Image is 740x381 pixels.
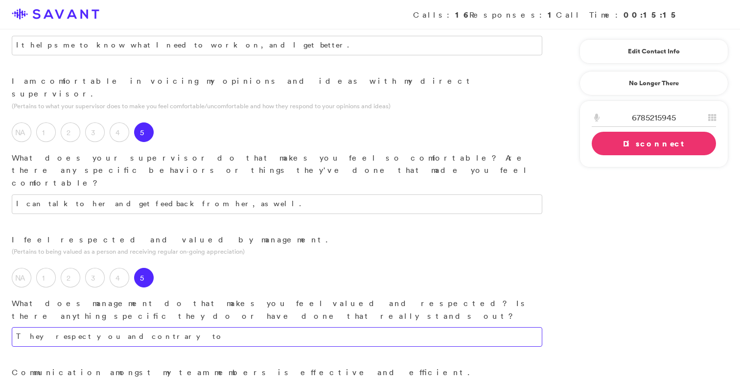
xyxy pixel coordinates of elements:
[12,297,542,322] p: What does management do that makes you feel valued and respected? Is there anything specific they...
[624,9,679,20] strong: 00:15:15
[12,122,31,142] label: NA
[61,268,80,287] label: 2
[85,122,105,142] label: 3
[134,268,154,287] label: 5
[579,71,728,95] a: No Longer There
[12,247,542,256] p: (Pertains to being valued as a person and receiving regular on-going appreciation)
[12,101,542,111] p: (Pertains to what your supervisor does to make you feel comfortable/uncomfortable and how they re...
[110,122,129,142] label: 4
[455,9,469,20] strong: 16
[36,122,56,142] label: 1
[592,132,716,155] a: Disconnect
[12,75,542,100] p: I am comfortable in voicing my opinions and ideas with my direct supervisor.
[12,234,542,246] p: I feel respected and valued by management.
[36,268,56,287] label: 1
[12,268,31,287] label: NA
[110,268,129,287] label: 4
[592,44,716,59] a: Edit Contact Info
[12,152,542,190] p: What does your supervisor do that makes you feel so comfortable? Are there any specific behaviors...
[12,366,542,379] p: Communication amongst my team members is effective and efficient.
[134,122,154,142] label: 5
[85,268,105,287] label: 3
[548,9,556,20] strong: 1
[61,122,80,142] label: 2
